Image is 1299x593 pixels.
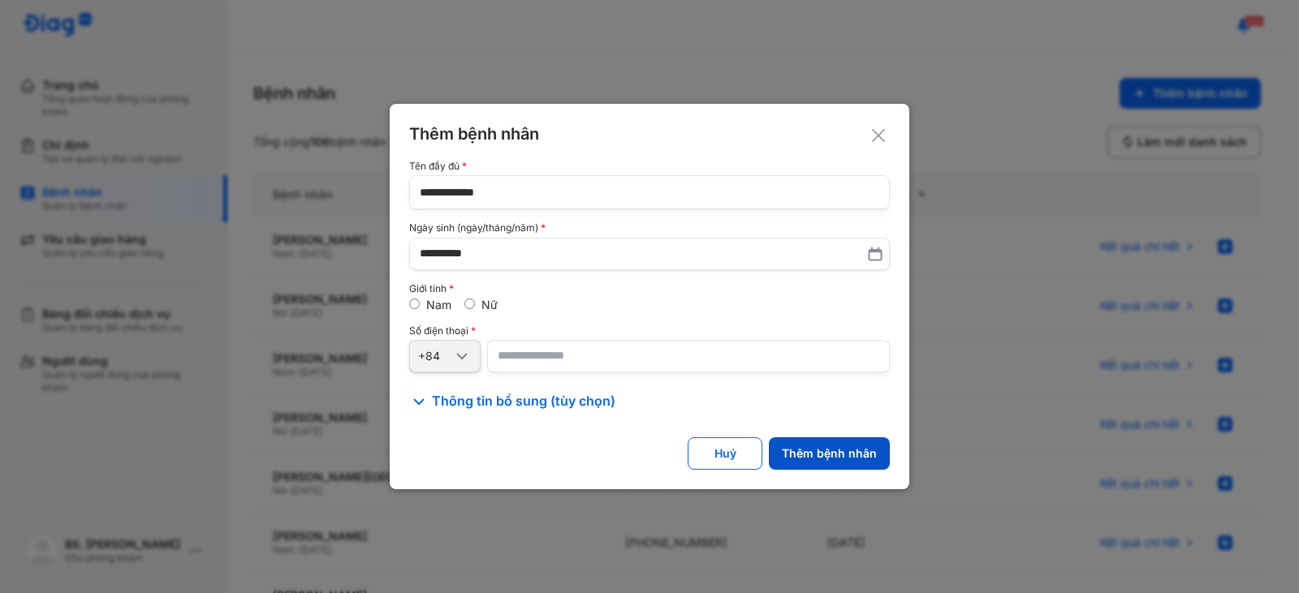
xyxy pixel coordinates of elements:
button: Thêm bệnh nhân [769,437,890,470]
label: Nữ [481,298,498,312]
div: Thêm bệnh nhân [782,446,877,461]
div: Số điện thoại [409,325,890,337]
div: Tên đầy đủ [409,161,890,172]
span: Thông tin bổ sung (tùy chọn) [432,392,615,411]
button: Huỷ [688,437,762,470]
label: Nam [426,298,451,312]
div: Giới tính [409,283,890,294]
div: Ngày sinh (ngày/tháng/năm) [409,222,890,234]
div: Thêm bệnh nhân [409,123,890,144]
div: +84 [418,349,452,363]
